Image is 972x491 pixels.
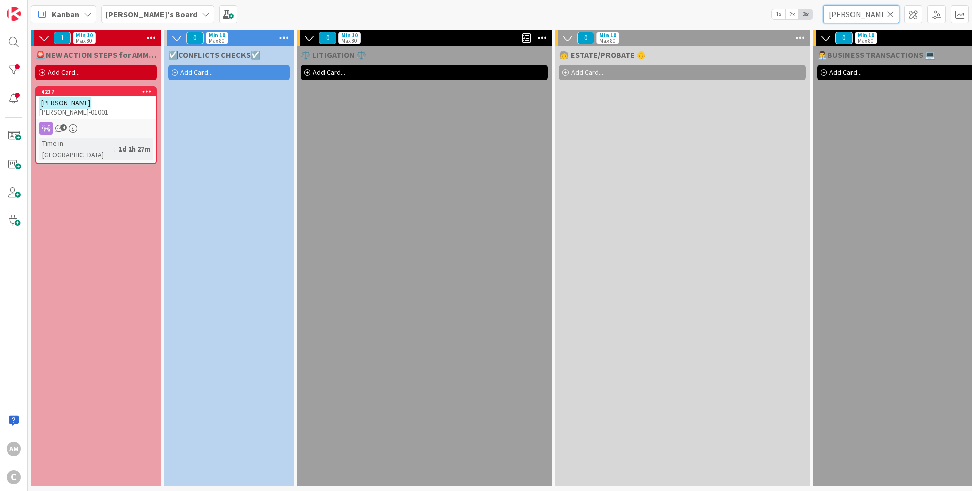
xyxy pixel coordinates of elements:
span: Add Card... [48,68,80,77]
span: Add Card... [571,68,603,77]
span: Add Card... [313,68,345,77]
div: Max 80 [76,38,92,43]
div: 4217 [41,88,156,95]
div: 4217 [36,87,156,96]
span: 4 [60,124,67,131]
b: [PERSON_NAME]'s Board [106,9,197,19]
span: .[PERSON_NAME]-01001 [39,98,108,117]
div: Time in [GEOGRAPHIC_DATA] [39,138,114,160]
span: 2x [785,9,799,19]
input: Quick Filter... [823,5,899,23]
div: Min 10 [209,33,225,38]
div: Min 10 [858,33,874,38]
div: Max 80 [858,38,873,43]
span: : [114,143,116,155]
span: 🚨NEW ACTION STEPS for AMM🚨 [35,50,157,60]
span: 1 [54,32,71,44]
span: Add Card... [180,68,213,77]
div: C [7,470,21,484]
img: Visit kanbanzone.com [7,7,21,21]
div: Max 80 [341,38,357,43]
div: AM [7,442,21,456]
div: 1d 1h 27m [116,143,153,155]
span: 0 [835,32,853,44]
span: Add Card... [829,68,862,77]
div: 4217[PERSON_NAME].[PERSON_NAME]-01001 [36,87,156,119]
span: 1x [772,9,785,19]
span: 3x [799,9,813,19]
mark: [PERSON_NAME] [39,97,91,108]
span: 0 [186,32,204,44]
div: Max 80 [599,38,615,43]
div: Min 10 [599,33,616,38]
span: 0 [319,32,336,44]
div: Min 10 [341,33,358,38]
div: Max 80 [209,38,224,43]
span: 🧓 ESTATE/PROBATE 👴 [559,50,646,60]
div: Min 10 [76,33,93,38]
span: 0 [577,32,594,44]
span: ☑️CONFLICTS CHECKS☑️ [168,50,261,60]
span: ⚖️ LITIGATION ⚖️ [301,50,367,60]
span: Kanban [52,8,79,20]
span: 👨‍💼BUSINESS TRANSACTIONS 💻 [817,50,935,60]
